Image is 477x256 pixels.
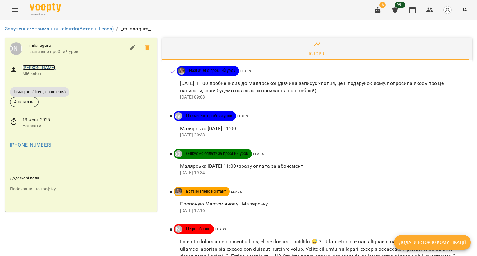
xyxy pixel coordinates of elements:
[182,226,214,232] span: Не розібрано
[10,176,39,180] span: Додаткові поля
[182,113,236,119] span: Назначено пробний урок
[180,162,462,170] p: Малярська [DATE] 11:00+зразу оплата за абонемент
[182,151,252,157] span: Очікуємо оплату за пробний урок
[443,6,452,14] img: avatar_s.png
[180,170,462,176] p: [DATE] 19:34
[22,117,152,123] span: 13 жовт 2025
[240,69,251,73] span: Leads
[174,225,182,233] a: [PERSON_NAME]
[175,188,182,195] img: Кліщик Варвара Дмитрівна
[10,142,51,148] a: [PHONE_NUMBER]
[174,112,182,120] a: Іванова Дарʼя
[395,2,405,8] span: 99+
[180,80,462,94] p: [DATE] 11:00 пробне індив до Малярської (дівчина записує хлопця, це її подарунок йому, попросила ...
[180,200,462,208] p: Пропоную Мартем'янову і Малярську
[27,42,125,49] span: _milanagura_
[180,125,462,132] p: Малярська [DATE] 11:00
[10,99,38,105] span: Англійська
[30,13,61,17] span: For Business
[10,192,152,200] p: ---
[10,186,152,192] p: field-description
[175,150,182,157] div: Іванова Дарʼя
[22,65,56,70] a: [PERSON_NAME]
[22,123,152,129] span: Нагадати
[10,42,22,55] a: [PERSON_NAME]
[180,132,462,138] p: [DATE] 20:38
[175,225,182,233] div: Тригубенко Ангеліна
[215,227,226,231] span: Leads
[379,2,386,8] span: 6
[185,68,239,73] span: Назначено пробний урок
[461,7,467,13] span: UA
[174,188,182,195] a: Кліщик Варвара Дмитрівна
[5,26,114,32] a: Залучення/Утримання клієнтів(Активні Leads)
[178,67,185,75] img: Кліщик Варвара Дмитрівна
[175,112,182,120] div: Іванова Дарʼя
[116,25,118,33] li: /
[231,190,242,193] span: Leads
[399,239,466,246] span: Додати історію комунікації
[121,25,151,33] p: _milanagura_
[458,4,470,15] button: UA
[5,25,472,33] nav: breadcrumb
[180,208,462,214] p: [DATE] 17:16
[10,42,22,55] div: Тригубенко Ангеліна
[177,67,185,75] a: Кліщик Варвара Дмитрівна
[7,2,22,17] button: Menu
[174,150,182,157] a: Іванова Дарʼя
[30,3,61,12] img: Voopty Logo
[22,71,152,77] span: Мій клієнт
[253,152,264,156] span: Leads
[180,94,462,100] p: [DATE] 09:08
[27,49,125,55] span: Назначено пробний урок
[394,235,471,250] button: Додати історію комунікації
[10,89,69,95] span: Instagram (direct, comments)
[182,189,230,194] span: Встановлено контакт
[237,114,248,118] span: Leads
[309,50,326,57] div: Історія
